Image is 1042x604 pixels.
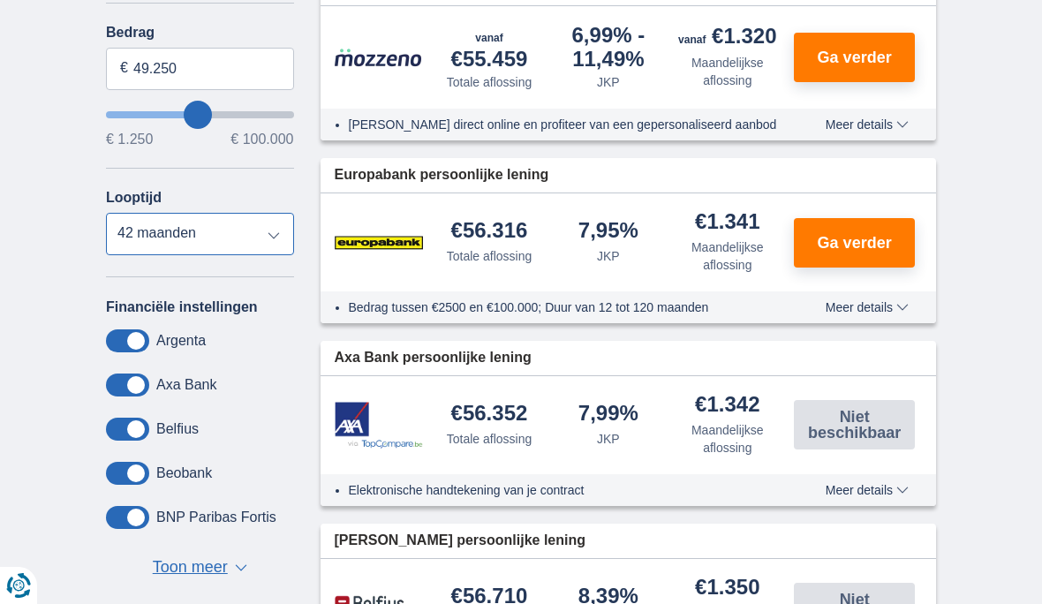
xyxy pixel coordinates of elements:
span: € 1.250 [106,132,153,147]
label: BNP Paribas Fortis [156,510,276,525]
label: Belfius [156,421,199,437]
button: Toon meer ▼ [147,555,253,580]
span: Axa Bank persoonlijke lening [335,348,532,368]
div: Maandelijkse aflossing [675,238,780,274]
div: €56.352 [451,403,528,427]
div: JKP [597,73,620,91]
label: Axa Bank [156,377,216,393]
span: Meer details [826,301,909,313]
div: €56.316 [451,220,528,244]
span: ▼ [235,564,247,571]
button: Meer details [812,117,922,132]
div: Maandelijkse aflossing [675,54,780,89]
span: Toon meer [153,556,228,579]
label: Looptijd [106,190,162,206]
div: €1.320 [678,26,776,50]
span: € 100.000 [230,132,293,147]
div: Totale aflossing [447,247,532,265]
button: Meer details [812,483,922,497]
div: €55.459 [437,24,542,70]
button: Ga verder [794,33,915,82]
span: Meer details [826,118,909,131]
span: Ga verder [818,235,892,251]
div: 7,95% [578,220,638,244]
div: JKP [597,247,620,265]
div: Totale aflossing [447,73,532,91]
div: 6,99% [555,25,661,70]
div: JKP [597,430,620,448]
img: product.pl.alt Axa Bank [335,402,423,449]
label: Bedrag [106,25,294,41]
div: 7,99% [578,403,638,427]
div: €1.350 [695,577,759,600]
button: Niet beschikbaar [794,400,915,449]
label: Argenta [156,333,206,349]
div: €1.341 [695,211,759,235]
li: [PERSON_NAME] direct online en profiteer van een gepersonaliseerd aanbod [349,116,788,133]
label: Financiële instellingen [106,299,258,315]
div: Totale aflossing [447,430,532,448]
div: Maandelijkse aflossing [675,421,780,457]
input: wantToBorrow [106,111,294,118]
div: €1.342 [695,394,759,418]
span: Meer details [826,484,909,496]
img: product.pl.alt Mozzeno [335,48,423,67]
li: Bedrag tussen €2500 en €100.000; Duur van 12 tot 120 maanden [349,298,788,316]
span: [PERSON_NAME] persoonlijke lening [335,531,585,551]
button: Ga verder [794,218,915,268]
span: Niet beschikbaar [799,409,910,441]
span: Ga verder [818,49,892,65]
label: Beobank [156,465,212,481]
img: product.pl.alt Europabank [335,221,423,265]
button: Meer details [812,300,922,314]
li: Elektronische handtekening van je contract [349,481,788,499]
span: Europabank persoonlijke lening [335,165,549,185]
span: € [120,58,128,79]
